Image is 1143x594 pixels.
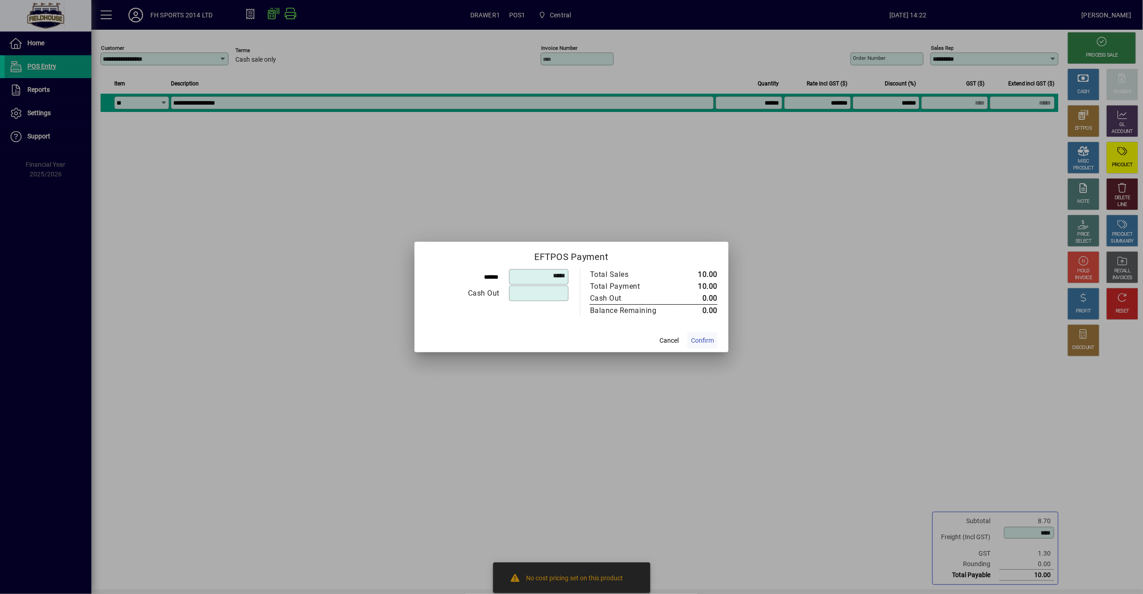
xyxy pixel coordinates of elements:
[676,281,718,292] td: 10.00
[590,269,676,281] td: Total Sales
[590,305,667,316] div: Balance Remaining
[676,269,718,281] td: 10.00
[687,332,718,349] button: Confirm
[590,293,667,304] div: Cash Out
[676,305,718,317] td: 0.00
[415,242,728,268] h2: EFTPOS Payment
[654,332,684,349] button: Cancel
[659,336,679,345] span: Cancel
[590,281,676,292] td: Total Payment
[676,292,718,305] td: 0.00
[691,336,714,345] span: Confirm
[426,288,500,299] div: Cash Out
